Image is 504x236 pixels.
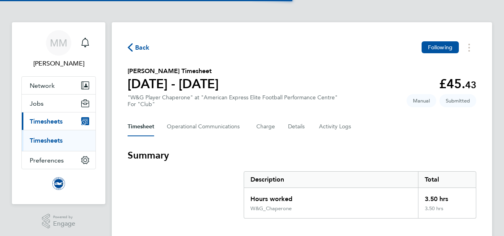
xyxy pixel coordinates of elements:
[30,82,55,89] span: Network
[42,214,76,229] a: Powered byEngage
[21,177,96,190] a: Go to home page
[52,177,65,190] img: brightonandhovealbion-logo-retina.png
[128,43,150,52] button: Back
[407,94,436,107] span: This timesheet was manually created.
[53,214,75,221] span: Powered by
[428,44,452,51] span: Following
[244,172,418,188] div: Description
[22,130,95,151] div: Timesheets
[256,117,275,136] button: Charge
[21,30,96,68] a: MM[PERSON_NAME]
[22,95,95,112] button: Jobs
[135,43,150,52] span: Back
[128,76,219,92] h1: [DATE] - [DATE]
[418,172,476,188] div: Total
[128,117,154,136] button: Timesheet
[422,41,459,53] button: Following
[22,112,95,130] button: Timesheets
[167,117,244,136] button: Operational Communications
[53,221,75,227] span: Engage
[12,22,105,204] nav: Main navigation
[465,79,476,91] span: 43
[244,171,476,219] div: Summary
[21,59,96,68] span: Megan Morris
[30,118,63,125] span: Timesheets
[30,137,63,144] a: Timesheets
[250,205,292,212] div: W&G_Chaperone
[418,205,476,218] div: 3.50 hrs
[22,77,95,94] button: Network
[244,188,418,205] div: Hours worked
[439,94,476,107] span: This timesheet is Submitted.
[30,100,44,107] span: Jobs
[439,76,476,91] app-decimal: £45.
[128,149,476,162] h3: Summary
[22,151,95,169] button: Preferences
[50,38,67,48] span: MM
[128,66,219,76] h2: [PERSON_NAME] Timesheet
[128,94,338,108] div: "W&G Player Chaperone" at "American Express Elite Football Performance Centre"
[319,117,352,136] button: Activity Logs
[418,188,476,205] div: 3.50 hrs
[30,157,64,164] span: Preferences
[128,101,338,108] div: For "Club"
[462,41,476,54] button: Timesheets Menu
[288,117,306,136] button: Details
